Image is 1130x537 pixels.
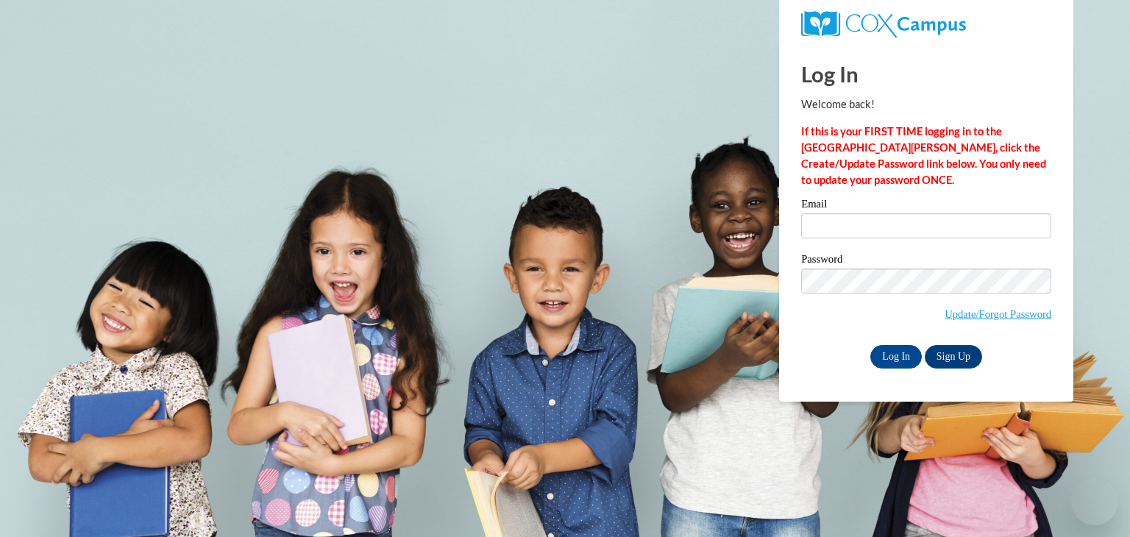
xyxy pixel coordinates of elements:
[801,125,1046,186] strong: If this is your FIRST TIME logging in to the [GEOGRAPHIC_DATA][PERSON_NAME], click the Create/Upd...
[801,254,1051,268] label: Password
[801,11,966,38] img: COX Campus
[801,96,1051,113] p: Welcome back!
[925,345,982,369] a: Sign Up
[801,199,1051,213] label: Email
[801,59,1051,89] h1: Log In
[801,11,1051,38] a: COX Campus
[945,308,1051,320] a: Update/Forgot Password
[870,345,922,369] input: Log In
[1071,478,1118,525] iframe: Button to launch messaging window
